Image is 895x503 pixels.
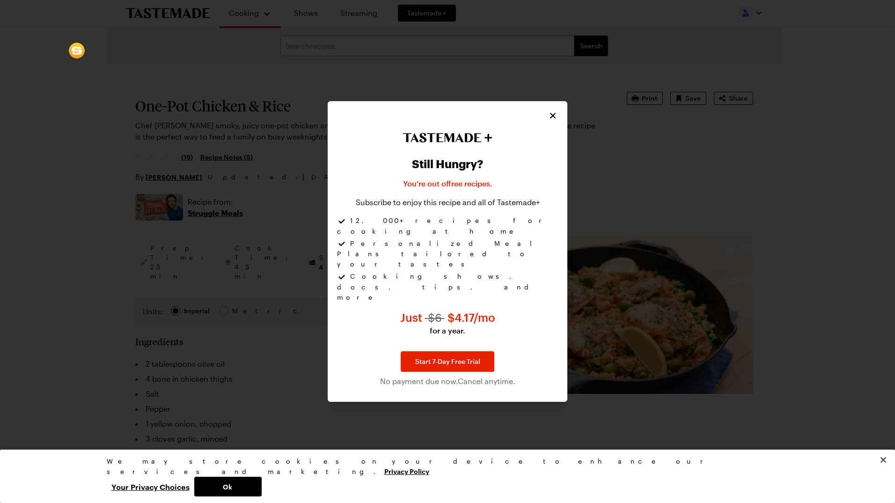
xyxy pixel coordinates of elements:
p: Just $4.17 per month for a year instead of $6 [400,310,495,336]
p: You're out of free recipes . [403,178,492,189]
img: Tastemade+ [403,133,492,142]
li: Cooking shows, docs, tips, and more [337,271,558,302]
a: More information about your privacy, opens in a new tab [384,466,429,475]
div: Privacy [107,456,781,496]
a: Start 7-Day Free Trial [401,351,494,372]
button: Close [548,111,558,121]
button: Close [873,450,894,470]
div: We may store cookies on your device to enhance our services and marketing. [107,456,781,477]
span: No payment due now. Cancel anytime. [380,376,515,387]
li: 12,000+ recipes for cooking at home [337,215,558,238]
span: $ 6 [425,311,445,324]
p: Subscribe to enjoy this recipe and all of Tastemade+ [356,197,540,208]
button: Ok [194,477,262,496]
button: Your Privacy Choices [107,477,194,496]
h2: Still Hungry? [412,157,483,170]
li: Personalized Meal Plans tailored to your tastes [337,238,558,271]
span: Start 7-Day Free Trial [415,357,480,366]
span: Just $ 4.17 /mo [400,311,495,324]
